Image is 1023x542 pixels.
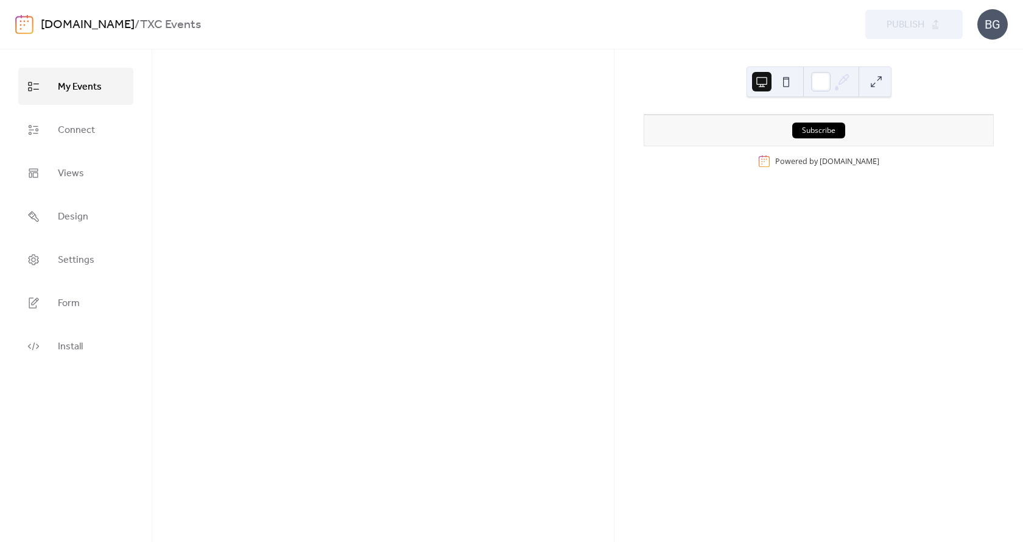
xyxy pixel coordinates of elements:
[135,13,140,37] b: /
[58,294,80,313] span: Form
[820,156,879,166] a: [DOMAIN_NAME]
[18,327,133,365] a: Install
[977,9,1008,40] div: BG
[41,13,135,37] a: [DOMAIN_NAME]
[18,284,133,321] a: Form
[58,251,94,269] span: Settings
[140,13,201,37] b: TXC Events
[18,154,133,191] a: Views
[792,123,845,138] button: Subscribe
[58,337,83,356] span: Install
[58,207,88,226] span: Design
[15,15,33,34] img: logo
[18,68,133,105] a: My Events
[58,121,95,140] span: Connect
[58,77,102,96] span: My Events
[775,156,879,166] div: Powered by
[18,111,133,148] a: Connect
[18,198,133,235] a: Design
[18,241,133,278] a: Settings
[58,164,84,183] span: Views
